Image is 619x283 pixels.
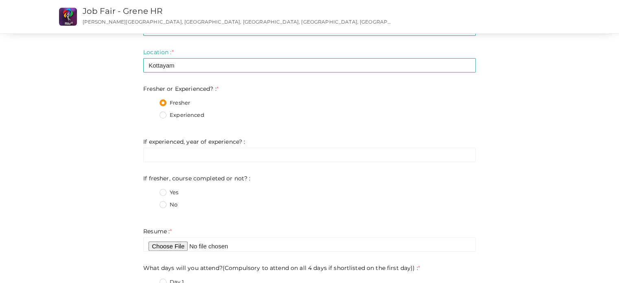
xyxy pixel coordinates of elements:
label: Resume : [143,227,172,235]
label: If fresher, course completed or not? : [143,174,250,182]
label: Fresher [160,99,190,107]
label: No [160,201,177,209]
label: Yes [160,189,178,197]
a: Job Fair - Grene HR [83,6,163,16]
label: If experienced, year of experience? : [143,138,245,146]
p: [PERSON_NAME][GEOGRAPHIC_DATA], [GEOGRAPHIC_DATA], [GEOGRAPHIC_DATA], [GEOGRAPHIC_DATA], [GEOGRAP... [83,18,392,25]
label: Location : [143,48,174,56]
label: Fresher or Experienced? : [143,85,219,93]
label: What days will you attend?(Compulsory to attend on all 4 days if shortlisted on the first day)) : [143,264,420,272]
img: CS2O7UHK_small.png [59,8,77,26]
label: Experienced [160,111,204,119]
